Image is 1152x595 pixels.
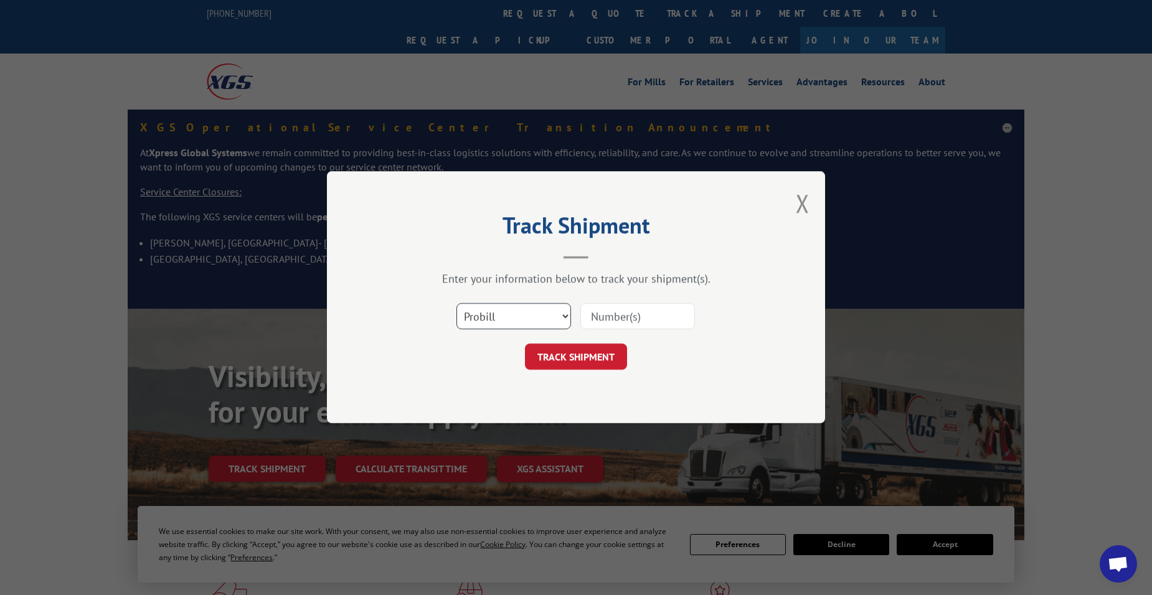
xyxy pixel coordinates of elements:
a: Open chat [1100,545,1137,583]
h2: Track Shipment [389,217,763,240]
div: Enter your information below to track your shipment(s). [389,272,763,286]
input: Number(s) [580,304,695,330]
button: TRACK SHIPMENT [525,344,627,370]
button: Close modal [796,187,810,220]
